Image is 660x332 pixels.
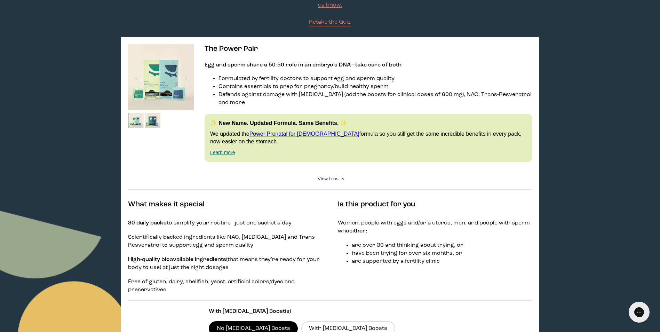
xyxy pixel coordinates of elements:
[625,299,653,325] iframe: Gorgias live chat messenger
[128,278,322,294] p: Free of gluten, dairy, shellfish, yeast, artificial colors/dyes and preservatives
[128,256,322,272] p: (that means they’re ready for your body to use) at just the right dosages
[128,234,322,250] p: Scientifically backed ingredients like NAC, [MEDICAL_DATA] and Trans-Resveratrol to support egg a...
[128,257,226,262] strong: High-quality bioavailable ingredients
[309,19,351,25] span: Retake the Quiz
[145,113,160,128] img: thumbnail image
[210,150,235,155] a: Learn more
[338,199,532,210] h4: Is this product for you
[318,176,342,182] summary: View Less <
[210,130,526,146] p: We updated the formula so you still get the same incredible benefits in every pack, now easier on...
[205,45,258,53] span: The Power Pair
[128,220,167,226] strong: 30 daily packs
[352,258,532,266] li: are supported by a fertility clinic
[128,44,194,110] img: thumbnail image
[318,177,339,181] span: View Less
[209,308,451,316] p: With [MEDICAL_DATA] Boost(s)
[210,120,347,126] strong: ✨ New Name. Updated Formula. Same Benefits. ✨
[128,199,322,210] h4: What makes it special
[338,219,532,235] p: Women, people with eggs and/or a uterus, men, and people with sperm who
[205,62,401,68] strong: Egg and sperm share a 50-50 role in an embryo’s DNA—take care of both
[352,242,532,250] li: are over 30 and thinking about trying, or
[249,131,359,137] a: Power Prenatal for [DEMOGRAPHIC_DATA]
[218,83,532,91] li: Contains essentials to prep for pregnancy/build healthy sperm
[309,18,351,26] a: Retake the Quiz
[352,250,532,258] li: have been trying for over six months, or
[218,75,532,83] li: Formulated by fertility doctors to support egg and sperm quality
[349,228,367,234] strong: either:
[340,177,347,181] i: <
[218,91,532,107] li: Defends against damage with [MEDICAL_DATA] (add the boosts for clinical doses of 600 mg), NAC, Tr...
[128,219,322,227] p: to simplify your routine—just one sachet a day
[128,113,144,128] img: thumbnail image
